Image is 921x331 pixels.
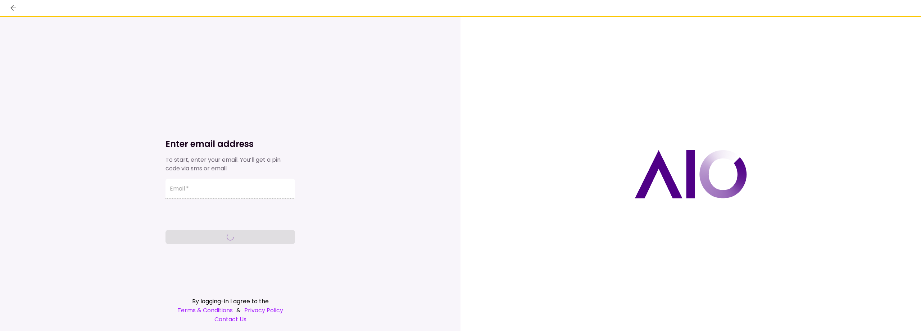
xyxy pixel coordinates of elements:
[165,297,295,306] div: By logging-in I agree to the
[244,306,283,315] a: Privacy Policy
[165,306,295,315] div: &
[165,138,295,150] h1: Enter email address
[177,306,233,315] a: Terms & Conditions
[165,156,295,173] div: To start, enter your email. You’ll get a pin code via sms or email
[7,2,19,14] button: back
[635,150,747,198] img: AIO logo
[165,315,295,324] a: Contact Us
